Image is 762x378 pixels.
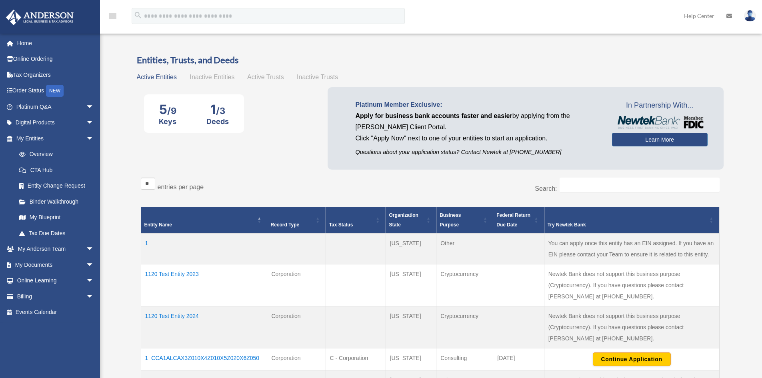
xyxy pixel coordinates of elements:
td: [DATE] [493,348,544,370]
a: Learn More [612,133,708,146]
h3: Entities, Trusts, and Deeds [137,54,724,66]
td: [US_STATE] [386,348,436,370]
th: Entity Name: Activate to invert sorting [141,207,267,234]
span: arrow_drop_down [86,257,102,273]
td: Consulting [436,348,493,370]
td: 1120 Test Entity 2023 [141,264,267,306]
a: My Anderson Teamarrow_drop_down [6,241,106,257]
a: My Blueprint [11,210,102,226]
span: /3 [216,106,225,116]
td: [US_STATE] [386,264,436,306]
a: My Entitiesarrow_drop_down [6,130,102,146]
td: 1120 Test Entity 2024 [141,306,267,348]
td: Corporation [267,306,326,348]
div: Try Newtek Bank [548,220,707,230]
a: CTA Hub [11,162,102,178]
th: Record Type: Activate to sort [267,207,326,234]
div: Keys [159,117,176,126]
img: Anderson Advisors Platinum Portal [4,10,76,25]
p: Click "Apply Now" next to one of your entities to start an application. [356,133,600,144]
span: Entity Name [144,222,172,228]
span: /9 [167,106,176,116]
td: Newtek Bank does not support this business purpose (Cryptocurrency). If you have questions please... [544,306,719,348]
a: Digital Productsarrow_drop_down [6,115,106,131]
a: Tax Due Dates [11,225,102,241]
div: NEW [46,85,64,97]
th: Tax Status: Activate to sort [326,207,386,234]
div: 1 [206,102,229,117]
span: Active Trusts [247,74,284,80]
span: Active Entities [137,74,177,80]
td: 1 [141,233,267,264]
td: Corporation [267,264,326,306]
i: menu [108,11,118,21]
span: arrow_drop_down [86,99,102,115]
a: Platinum Q&Aarrow_drop_down [6,99,106,115]
span: Federal Return Due Date [496,212,530,228]
i: search [134,11,142,20]
a: Order StatusNEW [6,83,106,99]
td: Cryptocurrency [436,264,493,306]
a: Overview [11,146,98,162]
td: 1_CCA1ALCAX3Z010X4Z010X5Z020X6Z050 [141,348,267,370]
th: Federal Return Due Date: Activate to sort [493,207,544,234]
span: arrow_drop_down [86,241,102,258]
span: Inactive Trusts [297,74,338,80]
img: NewtekBankLogoSM.png [616,116,704,129]
div: Deeds [206,117,229,126]
span: Business Purpose [440,212,461,228]
span: arrow_drop_down [86,130,102,147]
a: Tax Organizers [6,67,106,83]
a: Events Calendar [6,304,106,320]
span: Inactive Entities [190,74,234,80]
button: Continue Application [593,352,671,366]
td: You can apply once this entity has an EIN assigned. If you have an EIN please contact your Team t... [544,233,719,264]
td: Other [436,233,493,264]
span: In Partnership With... [612,99,708,112]
p: Platinum Member Exclusive: [356,99,600,110]
a: menu [108,14,118,21]
td: Corporation [267,348,326,370]
span: arrow_drop_down [86,288,102,305]
td: Newtek Bank does not support this business purpose (Cryptocurrency). If you have questions please... [544,264,719,306]
a: Online Ordering [6,51,106,67]
a: Binder Walkthrough [11,194,102,210]
th: Organization State: Activate to sort [386,207,436,234]
td: C - Corporation [326,348,386,370]
td: [US_STATE] [386,306,436,348]
span: Record Type [270,222,299,228]
img: User Pic [744,10,756,22]
label: Search: [535,185,557,192]
a: My Documentsarrow_drop_down [6,257,106,273]
span: arrow_drop_down [86,115,102,131]
th: Business Purpose: Activate to sort [436,207,493,234]
span: Organization State [389,212,418,228]
span: Tax Status [329,222,353,228]
label: entries per page [158,184,204,190]
a: Entity Change Request [11,178,102,194]
p: by applying from the [PERSON_NAME] Client Portal. [356,110,600,133]
span: Apply for business bank accounts faster and easier [356,112,512,119]
p: Questions about your application status? Contact Newtek at [PHONE_NUMBER] [356,147,600,157]
td: [US_STATE] [386,233,436,264]
th: Try Newtek Bank : Activate to sort [544,207,719,234]
a: Home [6,35,106,51]
span: arrow_drop_down [86,273,102,289]
div: 5 [159,102,176,117]
td: Cryptocurrency [436,306,493,348]
a: Online Learningarrow_drop_down [6,273,106,289]
a: Billingarrow_drop_down [6,288,106,304]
